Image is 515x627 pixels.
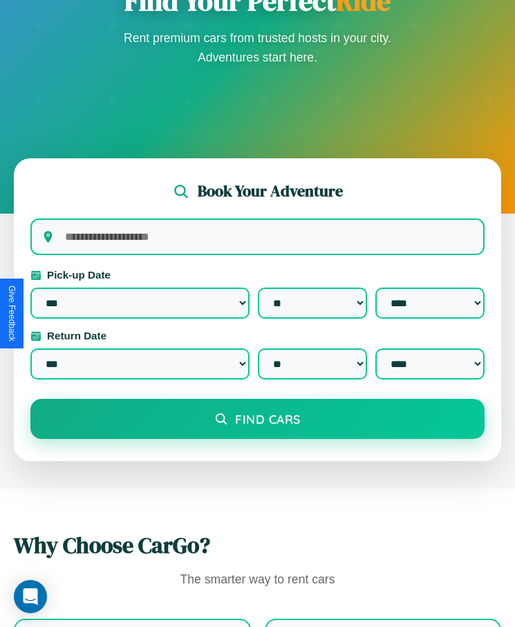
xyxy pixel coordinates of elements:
[14,530,501,561] h2: Why Choose CarGo?
[14,569,501,591] p: The smarter way to rent cars
[14,580,47,613] div: Open Intercom Messenger
[30,269,485,281] label: Pick-up Date
[30,330,485,341] label: Return Date
[198,180,343,202] h2: Book Your Adventure
[7,286,17,341] div: Give Feedback
[120,28,396,67] p: Rent premium cars from trusted hosts in your city. Adventures start here.
[30,399,485,439] button: Find Cars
